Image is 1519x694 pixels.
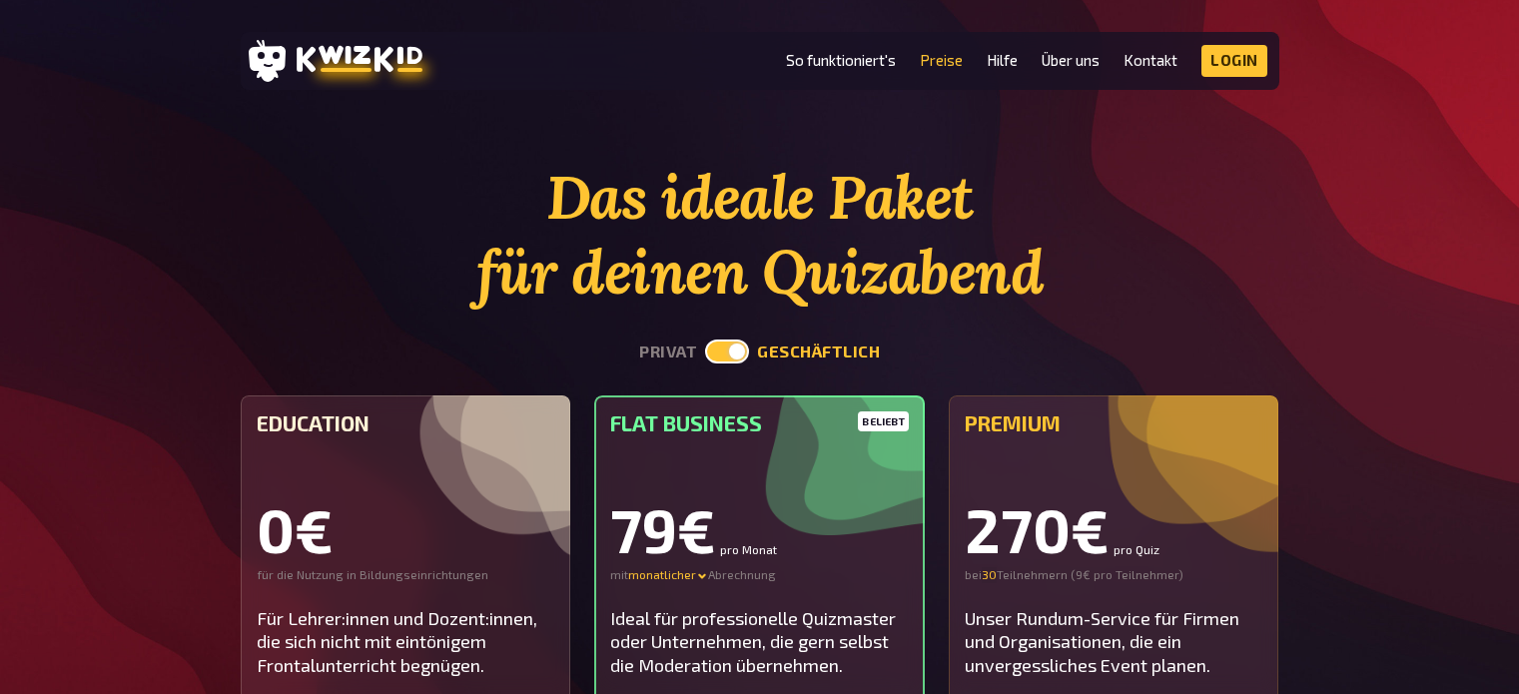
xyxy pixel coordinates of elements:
[965,411,1263,435] h5: Premium
[610,499,909,559] div: 79€
[786,52,896,69] a: So funktioniert's
[1124,52,1177,69] a: Kontakt
[257,411,555,435] h5: Education
[241,160,1279,310] h1: Das ideale Paket für deinen Quizabend
[965,607,1263,677] div: Unser Rundum-Service für Firmen und Organisationen, die ein unvergessliches Event planen.
[639,343,697,361] button: privat
[610,607,909,677] div: Ideal für professionelle Quizmaster oder Unternehmen, die gern selbst die Moderation übernehmen.
[757,343,880,361] button: geschäftlich
[1042,52,1100,69] a: Über uns
[987,52,1018,69] a: Hilfe
[257,567,555,583] div: für die Nutzung in Bildungseinrichtungen
[257,499,555,559] div: 0€
[257,607,555,677] div: Für Lehrer:innen und Dozent:innen, die sich nicht mit eintönigem Frontalunterricht begnügen.
[1114,543,1159,555] small: pro Quiz
[720,543,777,555] small: pro Monat
[1201,45,1267,77] a: Login
[965,499,1263,559] div: 270€
[628,567,708,583] div: monatlicher
[610,411,909,435] h5: Flat Business
[610,567,909,583] div: mit Abrechnung
[965,567,1263,583] div: bei Teilnehmern ( 9€ pro Teilnehmer )
[920,52,963,69] a: Preise
[982,567,997,583] input: 0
